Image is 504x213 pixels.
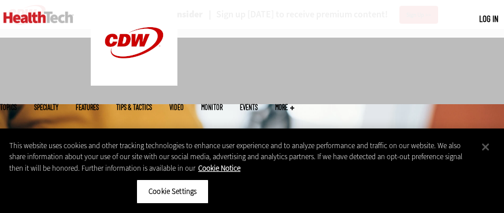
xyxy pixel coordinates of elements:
[76,104,99,111] a: Features
[91,76,177,89] a: CDW
[116,104,152,111] a: Tips & Tactics
[479,13,498,24] a: Log in
[275,104,294,111] span: More
[169,104,184,111] a: Video
[198,163,240,173] a: More information about your privacy
[201,104,223,111] a: MonITor
[479,13,498,25] div: User menu
[136,179,209,204] button: Cookie Settings
[473,134,498,160] button: Close
[240,104,258,111] a: Events
[34,104,58,111] span: Specialty
[3,12,73,23] img: Home
[9,140,469,174] div: This website uses cookies and other tracking technologies to enhance user experience and to analy...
